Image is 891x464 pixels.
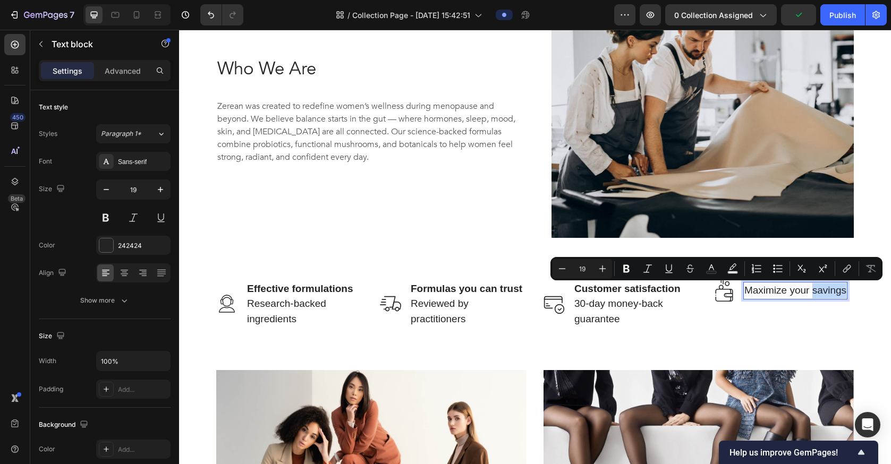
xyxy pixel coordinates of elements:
[855,412,880,437] div: Open Intercom Messenger
[665,4,777,25] button: 0 collection assigned
[347,10,350,21] span: /
[39,444,55,454] div: Color
[39,418,90,432] div: Background
[829,10,856,21] div: Publish
[68,253,174,264] strong: Effective formulations
[232,253,343,264] strong: Formulas you can trust
[179,30,891,464] iframe: Design area
[364,263,386,285] img: Alt Image
[729,446,868,459] button: Show survey - Help us improve GemPages!
[231,251,347,298] div: Rich Text Editor. Editing area: main
[201,263,222,285] img: Alt Image
[53,65,82,76] p: Settings
[729,448,855,458] span: Help us improve GemPages!
[395,252,510,297] p: 30-day money-back guarantee
[39,356,56,366] div: Width
[39,266,69,280] div: Align
[564,252,668,270] div: Rich Text Editor. Editing area: main
[4,4,79,25] button: 7
[39,182,67,196] div: Size
[70,8,74,21] p: 7
[67,251,184,298] div: Rich Text Editor. Editing area: main
[395,253,502,264] strong: Customer satisfaction
[352,10,470,21] span: Collection Page - [DATE] 15:42:51
[39,329,67,343] div: Size
[97,351,170,371] input: Auto
[820,4,865,25] button: Publish
[118,445,168,454] div: Add...
[39,291,171,310] button: Show more
[96,124,171,143] button: Paragraph 1*
[200,4,243,25] div: Undo/Redo
[80,295,130,306] div: Show more
[105,65,141,76] p: Advanced
[39,129,57,139] div: Styles
[10,113,26,122] div: 450
[118,241,168,251] div: 242424
[39,102,68,112] div: Text style
[101,129,141,139] span: Paragraph 1*
[118,385,168,394] div: Add...
[565,253,667,269] p: Maximize your savings
[39,157,52,166] div: Font
[39,384,63,394] div: Padding
[68,252,183,297] p: Research-backed ingredients
[52,38,142,50] p: Text block
[8,194,26,203] div: Beta
[37,263,58,285] img: Alt Image
[534,251,556,272] img: Alt Image
[118,157,168,167] div: Sans-serif
[232,252,346,297] p: Reviewed by practitioners
[394,251,511,298] div: Rich Text Editor. Editing area: main
[674,10,753,21] span: 0 collection assigned
[39,240,55,250] div: Color
[550,257,882,280] div: Editor contextual toolbar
